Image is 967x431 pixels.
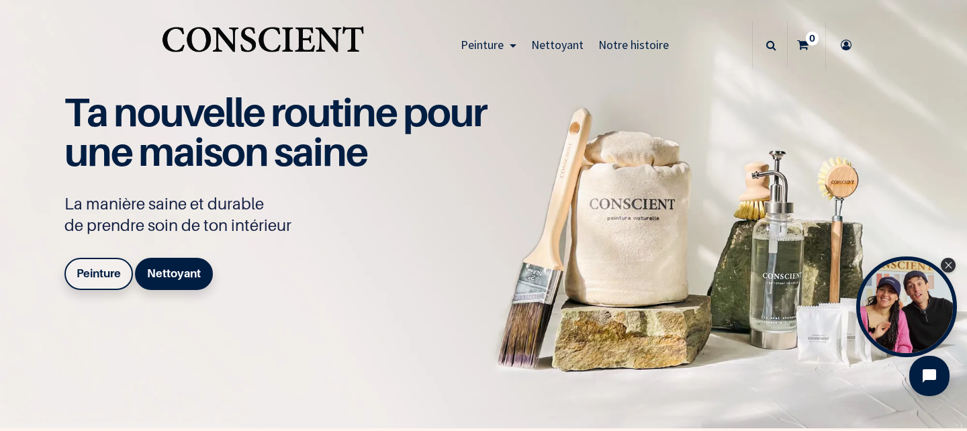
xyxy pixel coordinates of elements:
[64,193,501,236] p: La manière saine et durable de prendre soin de ton intérieur
[598,37,669,52] span: Notre histoire
[77,267,121,280] b: Peinture
[941,258,956,273] div: Close Tolstoy widget
[159,19,367,72] a: Logo of Conscient
[788,21,825,68] a: 0
[159,19,367,72] img: Conscient
[856,256,957,357] div: Open Tolstoy
[147,267,201,280] b: Nettoyant
[64,88,486,175] span: Ta nouvelle routine pour une maison saine
[856,256,957,357] div: Tolstoy bubble widget
[898,344,961,408] iframe: Tidio Chat
[531,37,584,52] span: Nettoyant
[64,258,133,290] a: Peinture
[856,256,957,357] div: Open Tolstoy widget
[461,37,504,52] span: Peinture
[135,258,213,290] a: Nettoyant
[453,21,524,68] a: Peinture
[806,32,819,45] sup: 0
